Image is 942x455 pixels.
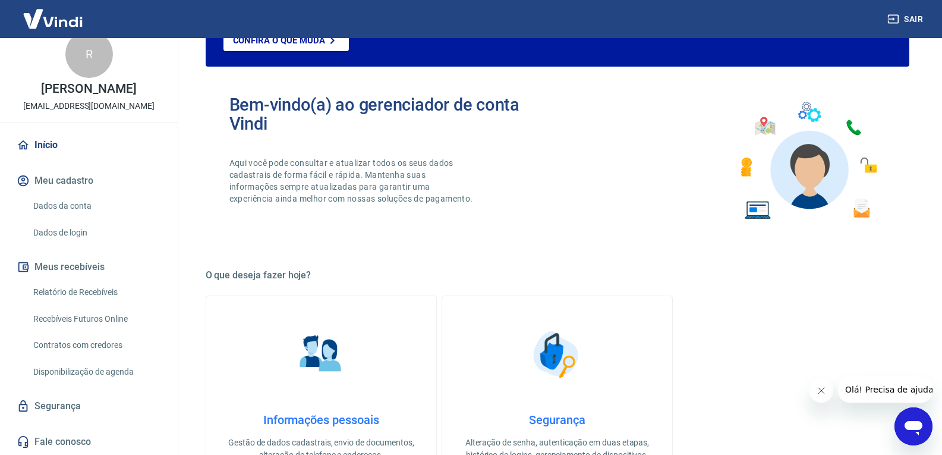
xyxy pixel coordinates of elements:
[29,280,163,305] a: Relatório de Recebíveis
[14,429,163,455] a: Fale conosco
[65,30,113,78] div: R
[41,83,136,95] p: [PERSON_NAME]
[14,254,163,280] button: Meus recebíveis
[29,221,163,245] a: Dados de login
[14,1,92,37] img: Vindi
[7,8,100,18] span: Olá! Precisa de ajuda?
[461,413,653,427] h4: Segurança
[14,168,163,194] button: Meu cadastro
[14,393,163,419] a: Segurança
[29,333,163,357] a: Contratos com credores
[229,157,475,205] p: Aqui você pode consultar e atualizar todos os seus dados cadastrais de forma fácil e rápida. Mant...
[29,360,163,384] a: Disponibilização de agenda
[223,30,349,51] a: Confira o que muda
[809,379,833,403] iframe: Fechar mensagem
[206,269,909,281] h5: O que deseja fazer hoje?
[233,35,325,46] p: Confira o que muda
[291,325,351,384] img: Informações pessoais
[23,100,155,112] p: [EMAIL_ADDRESS][DOMAIN_NAME]
[229,95,557,133] h2: Bem-vindo(a) ao gerenciador de conta Vindi
[838,376,932,403] iframe: Mensagem da empresa
[225,413,417,427] h4: Informações pessoais
[885,8,928,30] button: Sair
[29,307,163,331] a: Recebíveis Futuros Online
[29,194,163,218] a: Dados da conta
[14,132,163,158] a: Início
[730,95,886,227] img: Imagem de um avatar masculino com diversos icones exemplificando as funcionalidades do gerenciado...
[894,407,932,445] iframe: Botão para abrir a janela de mensagens
[527,325,587,384] img: Segurança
